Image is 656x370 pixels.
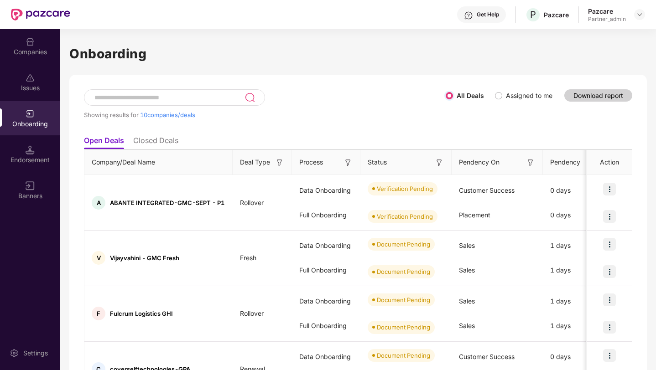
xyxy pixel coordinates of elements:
span: Customer Success [459,353,515,360]
img: svg+xml;base64,PHN2ZyBpZD0iU2V0dGluZy0yMHgyMCIgeG1sbnM9Imh0dHA6Ly93d3cudzMub3JnLzIwMDAvc3ZnIiB3aW... [10,349,19,358]
img: svg+xml;base64,PHN2ZyB3aWR0aD0iMjAiIGhlaWdodD0iMjAiIHZpZXdCb3g9IjAgMCAyMCAyMCIgZmlsbD0ibm9uZSIgeG... [26,109,35,118]
span: Placement [459,211,490,219]
span: ABANTE INTEGRATED-GMC-SEPT - P1 [110,199,224,206]
div: 1 days [543,289,611,313]
span: Sales [459,242,475,249]
div: F [92,307,105,320]
img: svg+xml;base64,PHN2ZyB3aWR0aD0iMTYiIGhlaWdodD0iMTYiIHZpZXdCb3g9IjAgMCAxNiAxNiIgZmlsbD0ibm9uZSIgeG... [344,158,353,167]
span: Sales [459,322,475,329]
li: Closed Deals [133,136,178,149]
div: 1 days [543,313,611,338]
div: 0 days [543,344,611,369]
div: Document Pending [377,240,430,249]
div: Pazcare [588,7,626,15]
div: Full Onboarding [292,258,360,283]
span: Vijayvahini - GMC Fresh [110,254,179,262]
img: icon [603,183,616,195]
img: icon [603,210,616,223]
img: svg+xml;base64,PHN2ZyBpZD0iSGVscC0zMngzMiIgeG1sbnM9Imh0dHA6Ly93d3cudzMub3JnLzIwMDAvc3ZnIiB3aWR0aD... [464,11,473,20]
div: Document Pending [377,295,430,304]
h1: Onboarding [69,44,647,64]
img: icon [603,349,616,362]
img: svg+xml;base64,PHN2ZyB3aWR0aD0iMjQiIGhlaWdodD0iMjUiIHZpZXdCb3g9IjAgMCAyNCAyNSIgZmlsbD0ibm9uZSIgeG... [245,92,255,103]
img: svg+xml;base64,PHN2ZyB3aWR0aD0iMTYiIGhlaWdodD0iMTYiIHZpZXdCb3g9IjAgMCAxNiAxNiIgZmlsbD0ibm9uZSIgeG... [26,181,35,190]
div: 1 days [543,233,611,258]
span: Pendency [550,157,597,167]
span: Process [299,157,323,167]
img: svg+xml;base64,PHN2ZyBpZD0iQ29tcGFuaWVzIiB4bWxucz0iaHR0cDovL3d3dy53My5vcmcvMjAwMC9zdmciIHdpZHRoPS... [26,37,35,46]
div: Document Pending [377,323,430,332]
img: icon [603,265,616,278]
div: Full Onboarding [292,203,360,227]
span: 10 companies/deals [140,111,195,118]
div: Pazcare [544,10,569,19]
div: Showing results for [84,111,446,118]
img: svg+xml;base64,PHN2ZyBpZD0iRHJvcGRvd24tMzJ4MzIiIHhtbG5zPSJodHRwOi8vd3d3LnczLm9yZy8yMDAwL3N2ZyIgd2... [636,11,643,18]
div: Data Onboarding [292,289,360,313]
span: P [530,9,536,20]
div: 0 days [543,203,611,227]
div: 0 days [543,178,611,203]
span: Fulcrum Logistics GHI [110,310,173,317]
div: Full Onboarding [292,313,360,338]
span: Rollover [233,199,271,206]
img: svg+xml;base64,PHN2ZyB3aWR0aD0iMTYiIGhlaWdodD0iMTYiIHZpZXdCb3g9IjAgMCAxNiAxNiIgZmlsbD0ibm9uZSIgeG... [526,158,535,167]
label: Assigned to me [506,92,552,99]
img: icon [603,293,616,306]
img: svg+xml;base64,PHN2ZyBpZD0iSXNzdWVzX2Rpc2FibGVkIiB4bWxucz0iaHR0cDovL3d3dy53My5vcmcvMjAwMC9zdmciIH... [26,73,35,82]
div: Verification Pending [377,184,433,193]
li: Open Deals [84,136,124,149]
div: Data Onboarding [292,233,360,258]
div: Document Pending [377,267,430,276]
div: Verification Pending [377,212,433,221]
img: svg+xml;base64,PHN2ZyB3aWR0aD0iMTYiIGhlaWdodD0iMTYiIHZpZXdCb3g9IjAgMCAxNiAxNiIgZmlsbD0ibm9uZSIgeG... [275,158,284,167]
img: svg+xml;base64,PHN2ZyB3aWR0aD0iMTQuNSIgaGVpZ2h0PSIxNC41IiB2aWV3Qm94PSIwIDAgMTYgMTYiIGZpbGw9Im5vbm... [26,145,35,154]
div: 1 days [543,258,611,283]
div: Get Help [477,11,499,18]
span: Pendency On [459,157,500,167]
span: Rollover [233,309,271,317]
span: Deal Type [240,157,270,167]
img: icon [603,238,616,251]
div: V [92,251,105,265]
th: Action [587,150,632,175]
div: Partner_admin [588,15,626,23]
div: A [92,196,105,210]
th: Company/Deal Name [84,150,233,175]
th: Pendency [543,150,611,175]
div: Settings [21,349,51,358]
div: Data Onboarding [292,178,360,203]
div: Document Pending [377,351,430,360]
img: svg+xml;base64,PHN2ZyB3aWR0aD0iMTYiIGhlaWdodD0iMTYiIHZpZXdCb3g9IjAgMCAxNiAxNiIgZmlsbD0ibm9uZSIgeG... [435,158,444,167]
span: Sales [459,266,475,274]
button: Download report [564,89,632,102]
div: Data Onboarding [292,344,360,369]
span: Fresh [233,254,264,262]
label: All Deals [457,92,484,99]
img: icon [603,321,616,334]
img: New Pazcare Logo [11,9,70,21]
span: Status [368,157,387,167]
span: Sales [459,297,475,305]
span: Customer Success [459,186,515,194]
